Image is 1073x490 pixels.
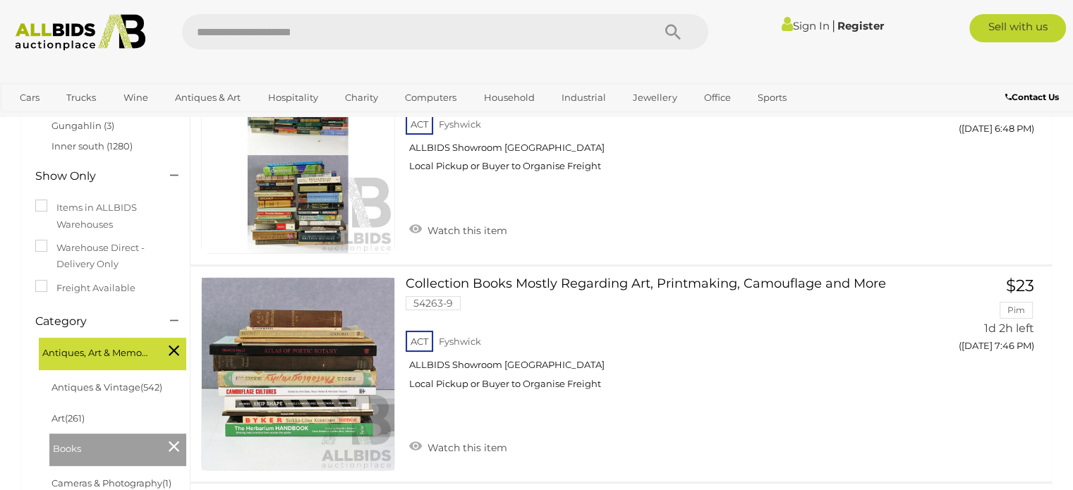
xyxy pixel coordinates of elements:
[624,86,686,109] a: Jewellery
[166,86,250,109] a: Antiques & Art
[51,140,133,152] a: Inner south (1280)
[35,280,135,296] label: Freight Available
[336,86,387,109] a: Charity
[638,14,708,49] button: Search
[1006,276,1034,295] span: $23
[831,18,835,33] span: |
[140,381,162,393] span: (542)
[919,277,1038,360] a: $23 Pim 1d 2h left ([DATE] 7:46 PM)
[35,315,149,328] h4: Category
[424,224,507,237] span: Watch this item
[53,437,159,457] span: Books
[51,381,162,393] a: Antiques & Vintage(542)
[65,412,85,424] span: (261)
[475,86,544,109] a: Household
[837,19,883,32] a: Register
[11,86,49,109] a: Cars
[1005,90,1062,105] a: Contact Us
[416,60,897,183] a: Large Collection Books of Mixed Genres INcluding Literature and Much More 53836-30 ACT Fyshwick A...
[969,14,1066,42] a: Sell with us
[51,120,114,131] a: Gungahlin (3)
[1005,92,1059,102] b: Contact Us
[35,170,149,183] h4: Show Only
[406,436,511,457] a: Watch this item
[162,477,171,489] span: (1)
[424,441,507,454] span: Watch this item
[35,200,176,233] label: Items in ALLBIDS Warehouses
[695,86,740,109] a: Office
[114,86,157,109] a: Wine
[396,86,466,109] a: Computers
[919,60,1038,142] a: $11 CCJL 1d 1h left ([DATE] 6:48 PM)
[552,86,615,109] a: Industrial
[781,19,829,32] a: Sign In
[11,109,129,133] a: [GEOGRAPHIC_DATA]
[406,219,511,240] a: Watch this item
[748,86,796,109] a: Sports
[42,341,148,361] span: Antiques, Art & Memorabilia
[8,14,153,51] img: Allbids.com.au
[57,86,105,109] a: Trucks
[51,477,171,489] a: Cameras & Photography(1)
[259,86,327,109] a: Hospitality
[51,412,85,424] a: Art(261)
[416,277,897,400] a: Collection Books Mostly Regarding Art, Printmaking, Camouflage and More 54263-9 ACT Fyshwick ALLB...
[35,240,176,273] label: Warehouse Direct - Delivery Only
